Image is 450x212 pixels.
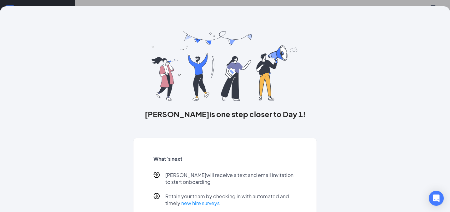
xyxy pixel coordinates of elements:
a: new hire surveys [181,200,220,206]
div: Open Intercom Messenger [429,191,444,206]
h3: [PERSON_NAME] is one step closer to Day 1! [133,109,317,119]
p: Retain your team by checking in with automated and timely [165,193,297,207]
img: you are all set [152,31,298,101]
h5: What’s next [153,155,297,162]
p: [PERSON_NAME] will receive a text and email invitation to start onboarding [165,172,297,185]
